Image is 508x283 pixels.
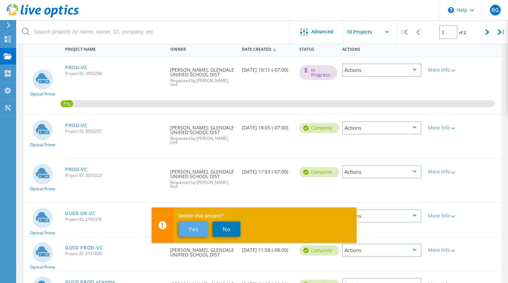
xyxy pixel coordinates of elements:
[494,20,508,44] div: |
[299,167,339,177] div: Complete
[170,79,235,87] span: Requested by [PERSON_NAME], Dell
[65,211,96,216] a: GUSD DR-VC
[342,165,421,178] div: Actions
[167,159,238,195] div: [PERSON_NAME], GLENDALE UNIFIED SCHOOL DIST
[342,121,421,134] div: Actions
[428,68,460,72] div: More Info
[238,57,296,79] div: [DATE] 18:11 (-07:00)
[428,248,460,252] div: More Info
[299,65,337,80] div: In Progress
[459,30,466,35] span: of 2
[339,42,425,55] div: Actions
[342,244,421,257] div: Actions
[311,29,333,34] span: Advanced
[170,180,235,189] span: Requested by [PERSON_NAME], Dell
[238,159,296,181] div: [DATE] 17:53 (-07:00)
[65,167,88,172] a: PROD-VC
[167,203,238,230] div: [PERSON_NAME], GLENDALE UNIFIED SCHOOL DIST
[65,123,88,128] a: PROD-VC
[65,252,164,256] span: Project ID: 2751830
[167,237,238,264] div: [PERSON_NAME], GLENDALE UNIFIED SCHOOL DIST
[17,20,290,44] input: Search projects by name, owner, ID, company, etc
[65,245,103,250] a: GUSD PROD-VC
[30,187,55,191] span: Optical Prime
[342,209,421,223] div: Actions
[62,42,167,55] div: Project Name
[299,245,339,255] div: Complete
[65,72,164,76] span: Project ID: 3053258
[179,221,208,237] button: Yes
[179,213,351,218] span: Delete this project?
[397,20,411,44] div: |
[342,64,421,77] div: Actions
[238,42,296,55] div: Date Created
[30,143,55,147] span: Optical Prime
[167,57,238,93] div: [PERSON_NAME], GLENDALE UNIFIED SCHOOL DIST
[428,213,460,218] div: More Info
[491,7,499,13] span: RG
[428,169,460,174] div: More Info
[65,217,164,221] span: Project ID: 2765376
[238,237,296,259] div: [DATE] 11:58 (-08:00)
[167,42,238,55] div: Owner
[65,129,164,133] span: Project ID: 3053257
[60,100,74,106] span: 3%
[238,115,296,137] div: [DATE] 18:05 (-07:00)
[296,42,339,55] div: Status
[30,265,55,269] span: Optical Prime
[30,92,55,96] span: Optical Prime
[213,221,240,237] button: No
[448,7,454,13] svg: \n
[30,231,55,235] span: Optical Prime
[170,136,235,145] span: Requested by [PERSON_NAME], Dell
[428,125,460,130] div: More Info
[65,173,164,177] span: Project ID: 3053223
[299,123,339,133] div: Complete
[7,14,79,19] a: Live Optics Dashboard
[65,65,88,70] a: PROD-VC
[167,115,238,151] div: [PERSON_NAME], GLENDALE UNIFIED SCHOOL DIST
[238,203,296,225] div: [DATE] 16:05 (-08:00)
